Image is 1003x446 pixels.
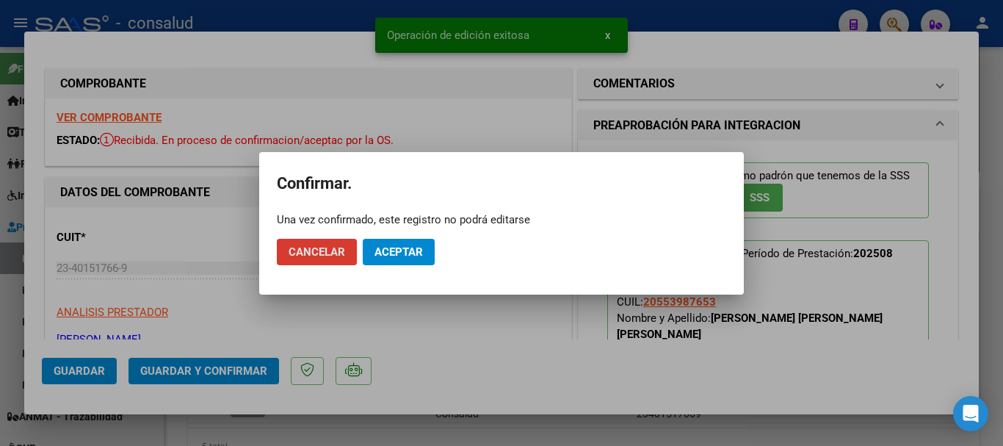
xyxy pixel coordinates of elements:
div: Open Intercom Messenger [953,396,988,431]
h2: Confirmar. [277,170,726,198]
button: Aceptar [363,239,435,265]
span: Cancelar [289,245,345,259]
div: Una vez confirmado, este registro no podrá editarse [277,212,726,227]
span: Aceptar [374,245,423,259]
button: Cancelar [277,239,357,265]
